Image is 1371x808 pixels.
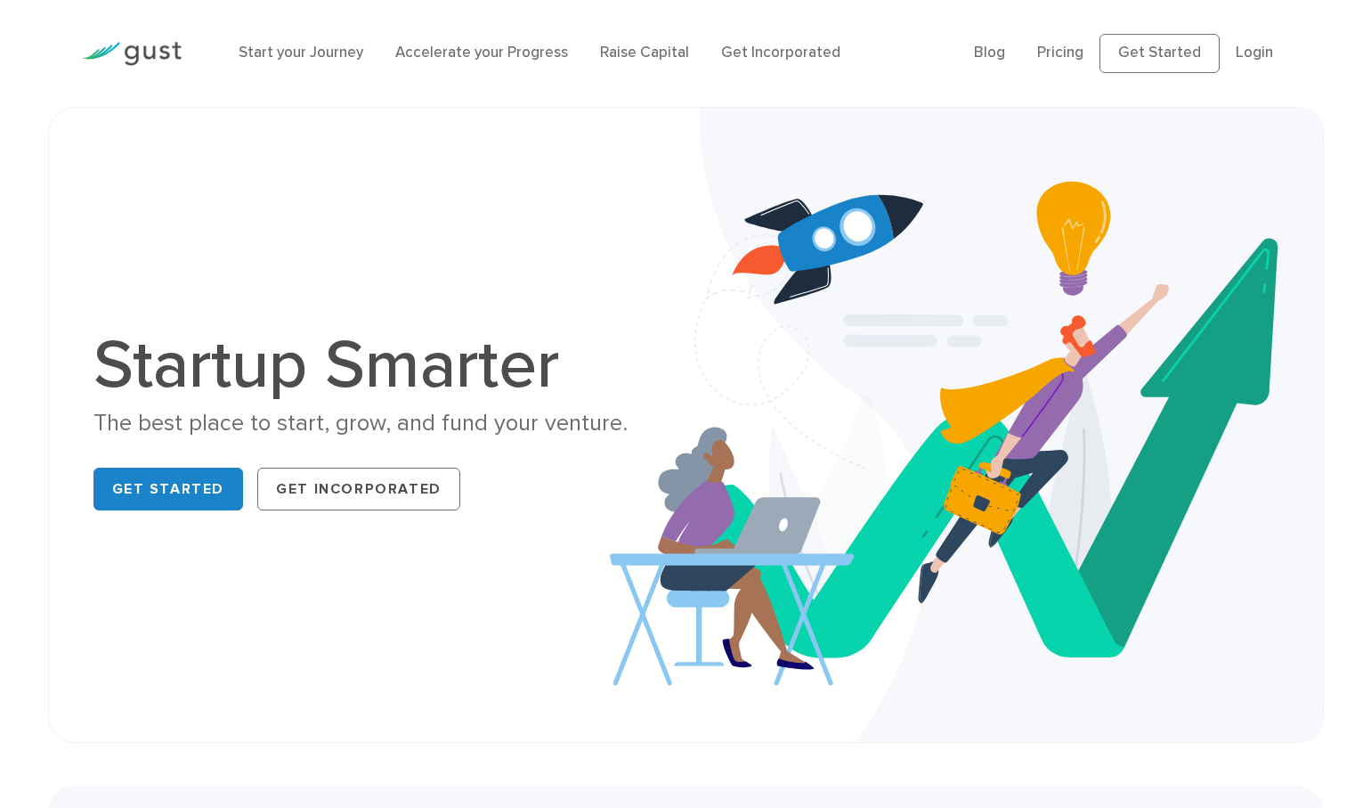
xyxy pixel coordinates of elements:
[257,468,460,510] a: Get Incorporated
[93,468,244,510] a: Get Started
[610,108,1323,742] img: Startup Smarter Hero
[1236,44,1273,61] a: Login
[974,44,1005,61] a: Blog
[600,44,689,61] a: Raise Capital
[1099,34,1220,73] a: Get Started
[395,44,568,61] a: Accelerate your Progress
[239,44,363,61] a: Start your Journey
[93,408,673,439] div: The best place to start, grow, and fund your venture.
[721,44,840,61] a: Get Incorporated
[82,42,182,66] img: Gust Logo
[1037,44,1083,61] a: Pricing
[93,331,673,399] h1: Startup Smarter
